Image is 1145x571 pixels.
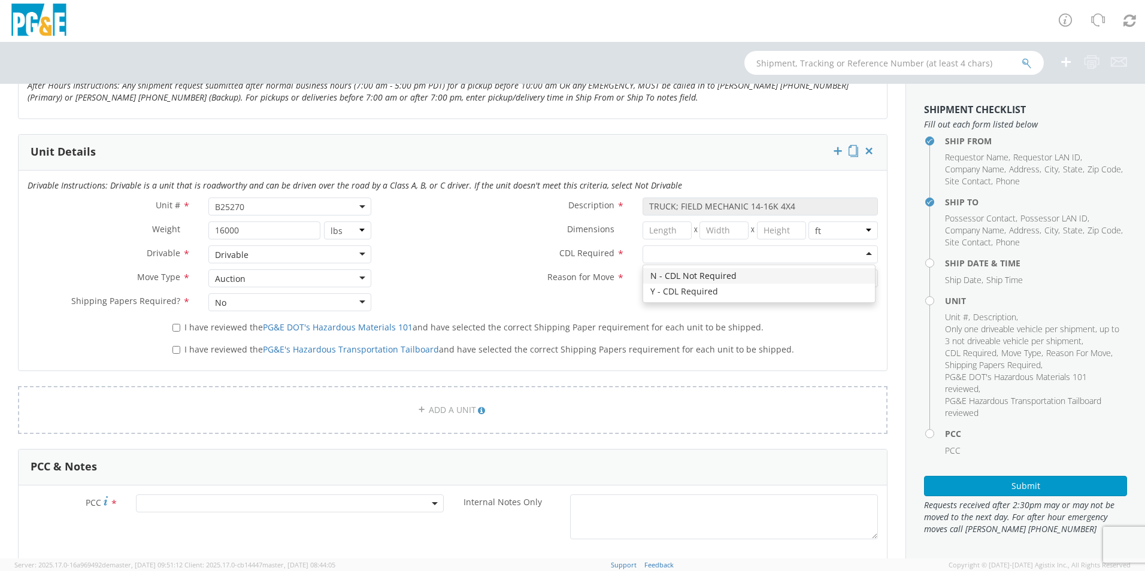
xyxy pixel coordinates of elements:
[567,223,614,235] span: Dimensions
[643,284,875,299] div: Y - CDL Required
[559,247,614,259] span: CDL Required
[18,386,887,434] a: ADD A UNIT
[945,136,1127,145] h4: Ship From
[945,395,1101,418] span: PG&E Hazardous Transportation Tailboard reviewed
[263,321,413,333] a: PG&E DOT's Hazardous Materials 101
[172,346,180,354] input: I have reviewed thePG&E's Hazardous Transportation Tailboardand have selected the correct Shippin...
[184,321,764,333] span: I have reviewed the and have selected the correct Shipping Paper requirement for each unit to be ...
[1009,224,1041,236] li: ,
[1046,347,1113,359] li: ,
[1009,163,1041,175] li: ,
[949,560,1131,570] span: Copyright © [DATE]-[DATE] Agistix Inc., All Rights Reserved
[1063,163,1083,175] span: State
[757,221,806,239] input: Height
[9,4,69,39] img: pge-logo-06675f144f4cfa6a6814.png
[1088,163,1121,175] span: Zip Code
[1009,224,1040,236] span: Address
[924,499,1127,535] span: Requests received after 2:30pm may or may not be moved to the next day. For after hour emergency ...
[945,347,996,359] span: CDL Required
[14,560,183,569] span: Server: 2025.17.0-16a969492de
[1001,347,1043,359] li: ,
[945,212,1016,224] span: Possessor Contact
[749,221,757,239] span: X
[1063,224,1083,236] span: State
[945,311,968,323] span: Unit #
[215,297,226,309] div: No
[262,560,335,569] span: master, [DATE] 08:44:05
[1001,347,1041,359] span: Move Type
[945,371,1087,394] span: PG&E DOT's Hazardous Materials 101 reviewed
[215,201,365,212] span: B25270
[1044,163,1058,175] span: City
[1044,224,1058,236] span: City
[31,146,96,158] h3: Unit Details
[996,236,1020,248] span: Phone
[924,119,1127,130] span: Fill out each form listed below
[644,560,674,569] a: Feedback
[1013,151,1082,163] li: ,
[1063,224,1085,236] li: ,
[945,175,991,187] span: Site Contact
[568,199,614,211] span: Description
[945,274,982,285] span: Ship Date
[464,496,542,508] span: Internal Notes Only
[945,371,1124,395] li: ,
[945,151,1008,163] span: Requestor Name
[547,271,614,283] span: Reason for Move
[1088,163,1123,175] li: ,
[31,461,97,473] h3: PCC & Notes
[208,198,371,215] span: B25270
[1046,347,1111,359] span: Reason For Move
[699,221,749,239] input: Width
[1020,212,1088,224] span: Possessor LAN ID
[156,199,180,211] span: Unit #
[945,323,1119,347] span: Only one driveable vehicle per shipment, up to 3 not driveable vehicle per shipment
[945,236,993,248] li: ,
[215,273,246,285] div: Auction
[986,274,1023,285] span: Ship Time
[945,212,1017,224] li: ,
[1063,163,1085,175] li: ,
[945,224,1004,236] span: Company Name
[945,296,1127,305] h4: Unit
[744,51,1044,75] input: Shipment, Tracking or Reference Number (at least 4 chars)
[996,175,1020,187] span: Phone
[184,560,335,569] span: Client: 2025.17.0-cb14447
[945,163,1006,175] li: ,
[152,223,180,235] span: Weight
[945,274,983,286] li: ,
[1013,151,1080,163] span: Requestor LAN ID
[945,359,1043,371] li: ,
[1088,224,1123,236] li: ,
[973,311,1018,323] li: ,
[215,249,249,261] div: Drivable
[945,175,993,187] li: ,
[643,268,875,284] div: N - CDL Not Required
[263,344,439,355] a: PG&E's Hazardous Transportation Tailboard
[86,497,101,508] span: PCC
[28,180,682,191] i: Drivable Instructions: Drivable is a unit that is roadworthy and can be driven over the road by a...
[611,560,637,569] a: Support
[924,103,1026,116] strong: Shipment Checklist
[1020,212,1089,224] li: ,
[945,163,1004,175] span: Company Name
[1044,224,1060,236] li: ,
[643,221,692,239] input: Length
[945,259,1127,268] h4: Ship Date & Time
[110,560,183,569] span: master, [DATE] 09:51:12
[71,295,180,306] span: Shipping Papers Required?
[945,198,1127,206] h4: Ship To
[945,429,1127,438] h4: PCC
[147,247,180,259] span: Drivable
[1009,163,1040,175] span: Address
[1088,224,1121,236] span: Zip Code
[924,476,1127,496] button: Submit
[28,80,849,103] i: After Hours Instructions: Any shipment request submitted after normal business hours (7:00 am - 5...
[1044,163,1060,175] li: ,
[945,323,1124,347] li: ,
[945,347,998,359] li: ,
[137,271,180,283] span: Move Type
[945,311,970,323] li: ,
[973,311,1016,323] span: Description
[945,445,961,456] span: PCC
